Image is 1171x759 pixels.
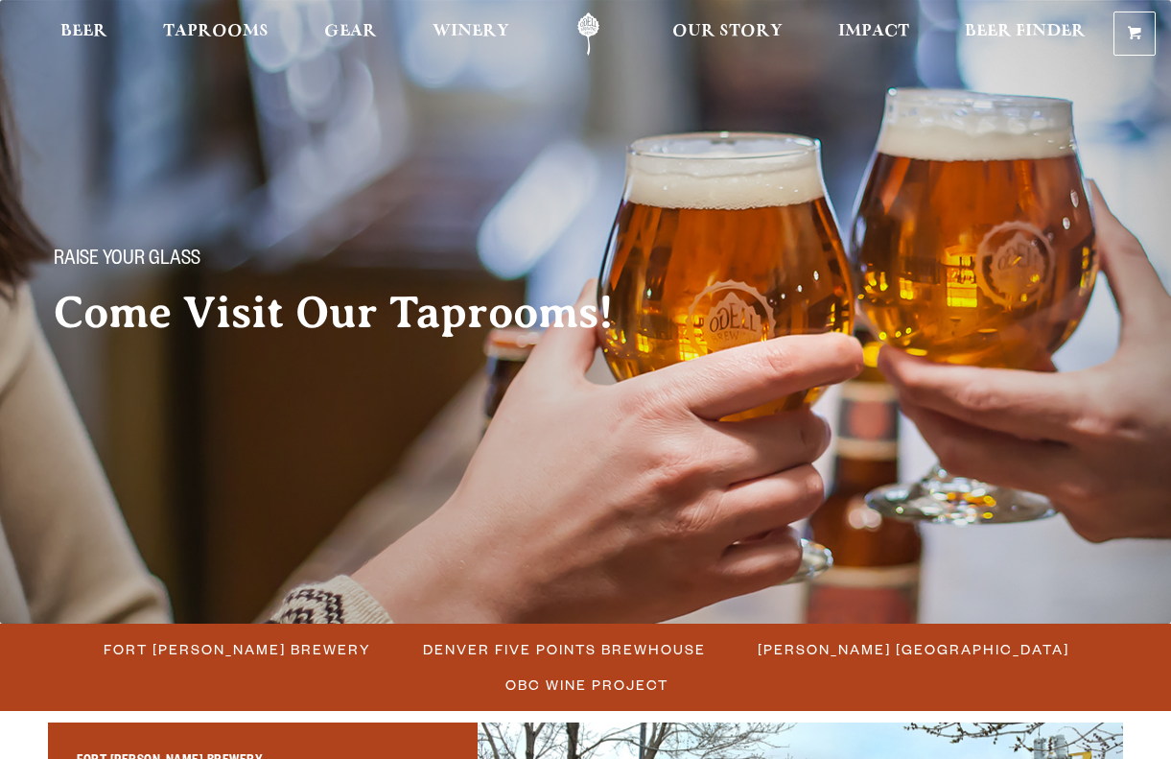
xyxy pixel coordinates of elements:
[54,249,200,273] span: Raise your glass
[505,671,668,699] span: OBC Wine Project
[552,12,624,56] a: Odell Home
[60,24,107,39] span: Beer
[952,12,1098,56] a: Beer Finder
[826,12,922,56] a: Impact
[104,635,371,663] span: Fort [PERSON_NAME] Brewery
[92,635,381,663] a: Fort [PERSON_NAME] Brewery
[411,635,715,663] a: Denver Five Points Brewhouse
[324,24,377,39] span: Gear
[163,24,269,39] span: Taprooms
[494,671,678,699] a: OBC Wine Project
[672,24,783,39] span: Our Story
[660,12,795,56] a: Our Story
[54,289,652,337] h2: Come Visit Our Taprooms!
[746,635,1079,663] a: [PERSON_NAME] [GEOGRAPHIC_DATA]
[423,635,706,663] span: Denver Five Points Brewhouse
[48,12,120,56] a: Beer
[758,635,1069,663] span: [PERSON_NAME] [GEOGRAPHIC_DATA]
[965,24,1086,39] span: Beer Finder
[312,12,389,56] a: Gear
[151,12,281,56] a: Taprooms
[420,12,522,56] a: Winery
[838,24,909,39] span: Impact
[433,24,509,39] span: Winery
